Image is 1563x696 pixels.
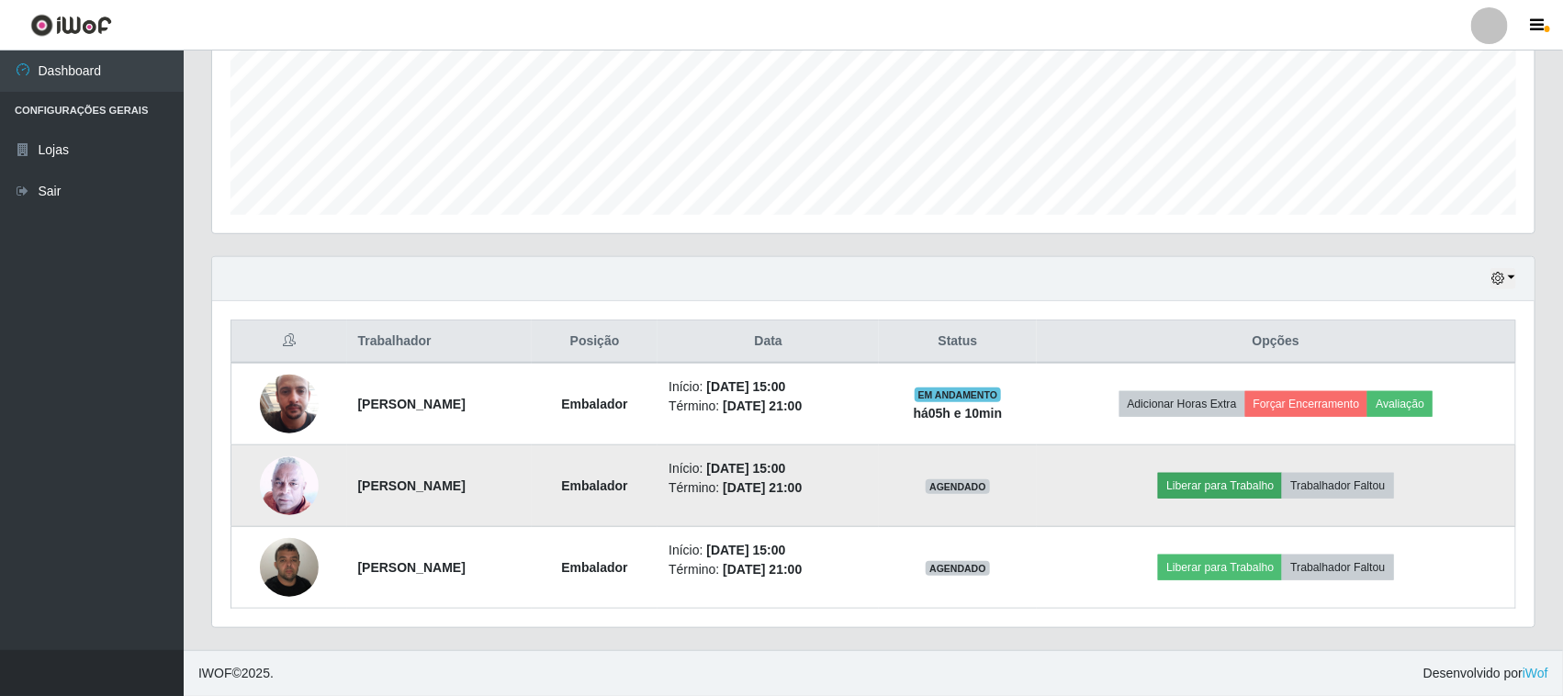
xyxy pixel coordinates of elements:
[669,377,868,397] li: Início:
[561,397,627,411] strong: Embalador
[926,561,990,576] span: AGENDADO
[1523,666,1548,680] a: iWof
[658,320,879,364] th: Data
[669,560,868,579] li: Término:
[879,320,1037,364] th: Status
[561,478,627,493] strong: Embalador
[1158,473,1282,499] button: Liberar para Trabalho
[706,379,785,394] time: [DATE] 15:00
[260,352,319,456] img: 1745843945427.jpeg
[669,459,868,478] li: Início:
[669,541,868,560] li: Início:
[1282,473,1393,499] button: Trabalhador Faltou
[561,560,627,575] strong: Embalador
[723,562,802,577] time: [DATE] 21:00
[915,387,1002,402] span: EM ANDAMENTO
[1158,555,1282,580] button: Liberar para Trabalho
[260,528,319,606] img: 1714957062897.jpeg
[669,478,868,498] li: Término:
[1367,391,1433,417] button: Avaliação
[358,478,466,493] strong: [PERSON_NAME]
[1037,320,1516,364] th: Opções
[1423,664,1548,683] span: Desenvolvido por
[914,406,1003,421] strong: há 05 h e 10 min
[1282,555,1393,580] button: Trabalhador Faltou
[723,480,802,495] time: [DATE] 21:00
[669,397,868,416] li: Término:
[30,14,112,37] img: CoreUI Logo
[926,479,990,494] span: AGENDADO
[347,320,532,364] th: Trabalhador
[358,560,466,575] strong: [PERSON_NAME]
[358,397,466,411] strong: [PERSON_NAME]
[260,455,319,515] img: 1702413262661.jpeg
[706,543,785,557] time: [DATE] 15:00
[706,461,785,476] time: [DATE] 15:00
[1245,391,1368,417] button: Forçar Encerramento
[1119,391,1245,417] button: Adicionar Horas Extra
[723,399,802,413] time: [DATE] 21:00
[532,320,658,364] th: Posição
[198,666,232,680] span: IWOF
[198,664,274,683] span: © 2025 .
